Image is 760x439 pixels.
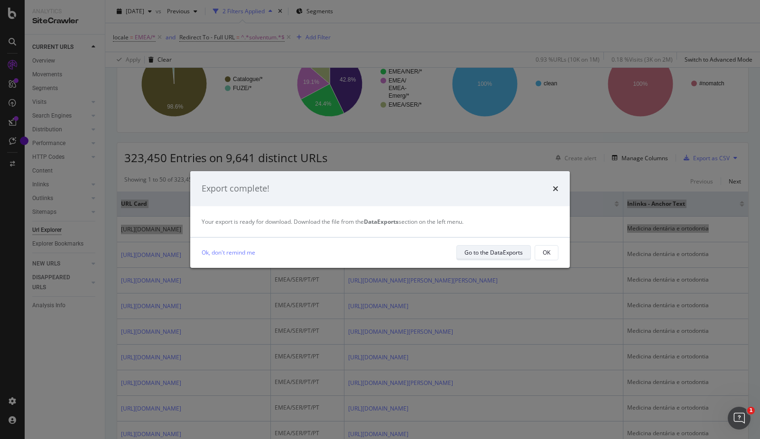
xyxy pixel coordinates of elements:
[364,218,399,226] strong: DataExports
[202,183,269,195] div: Export complete!
[464,248,523,256] div: Go to the DataExports
[535,245,558,260] button: OK
[747,407,755,414] span: 1
[202,218,558,226] div: Your export is ready for download. Download the file from the
[364,218,463,226] span: section on the left menu.
[728,407,751,430] iframe: Intercom live chat
[543,248,550,256] div: OK
[456,245,531,260] button: Go to the DataExports
[553,183,558,195] div: times
[202,247,255,257] a: Ok, don't remind me
[190,171,570,268] div: modal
